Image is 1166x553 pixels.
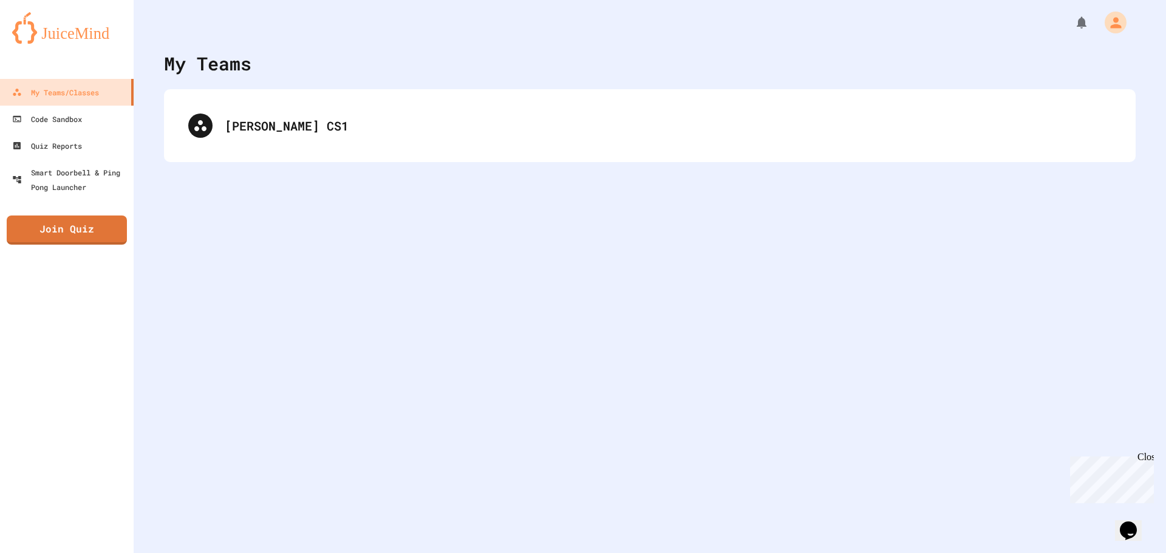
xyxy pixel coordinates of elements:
[5,5,84,77] div: Chat with us now!Close
[1052,12,1092,33] div: My Notifications
[1115,504,1154,541] iframe: chat widget
[1065,452,1154,503] iframe: chat widget
[12,85,99,100] div: My Teams/Classes
[12,112,82,126] div: Code Sandbox
[1092,8,1130,36] div: My Account
[164,50,251,77] div: My Teams
[176,101,1123,150] div: [PERSON_NAME] CS1
[12,165,129,194] div: Smart Doorbell & Ping Pong Launcher
[12,12,121,44] img: logo-orange.svg
[225,117,1111,135] div: [PERSON_NAME] CS1
[12,138,82,153] div: Quiz Reports
[7,215,127,245] a: Join Quiz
